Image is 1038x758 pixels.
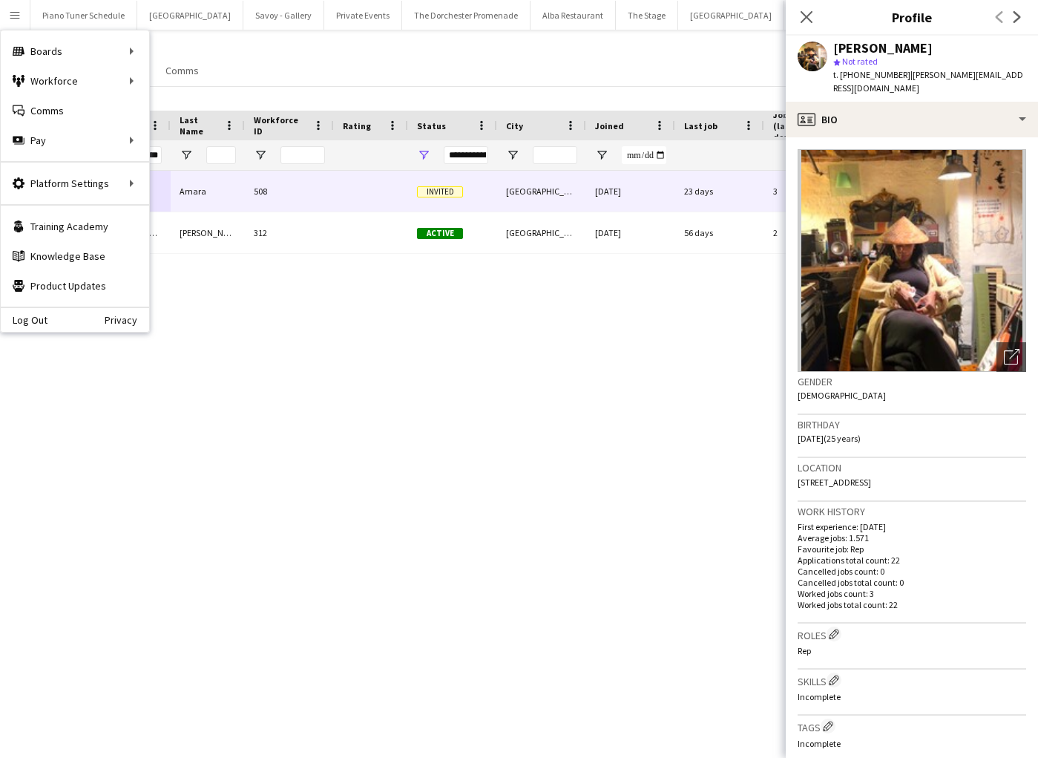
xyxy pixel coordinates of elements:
a: Product Updates [1,271,149,301]
p: First experience: [DATE] [798,521,1026,532]
div: [PERSON_NAME] [833,42,933,55]
button: Open Filter Menu [595,148,608,162]
h3: Gender [798,375,1026,388]
p: Worked jobs count: 3 [798,588,1026,599]
button: [GEOGRAPHIC_DATA] [137,1,243,30]
div: Boards [1,36,149,66]
span: Active [417,228,463,239]
div: 3 [764,171,853,212]
button: The Stage [616,1,678,30]
span: Last Name [180,114,218,137]
div: Open photos pop-in [996,342,1026,372]
button: Savoy - Gallery [243,1,324,30]
a: Log Out [1,314,47,326]
a: Comms [1,96,149,125]
span: Last job [684,120,717,131]
span: [DEMOGRAPHIC_DATA] [798,390,886,401]
span: Comms [165,64,199,77]
a: Comms [160,61,205,80]
span: Joined [595,120,624,131]
span: Status [417,120,446,131]
div: 508 [245,171,334,212]
input: Workforce ID Filter Input [280,146,325,164]
span: [STREET_ADDRESS] [798,477,871,488]
input: Joined Filter Input [622,146,666,164]
div: 23 days [675,171,764,212]
span: Rating [343,120,371,131]
button: [GEOGRAPHIC_DATA] [678,1,784,30]
div: 312 [245,212,334,253]
div: [DATE] [586,171,675,212]
div: [PERSON_NAME] [171,212,245,253]
a: Training Academy [1,212,149,241]
p: Incomplete [798,691,1026,702]
h3: Birthday [798,418,1026,431]
div: Platform Settings [1,169,149,198]
a: Privacy [105,314,149,326]
span: t. [PHONE_NUMBER] [833,69,910,80]
p: Cancelled jobs total count: 0 [798,577,1026,588]
button: Open Filter Menu [180,148,193,162]
h3: Profile [786,7,1038,27]
button: Alba Restaurant [531,1,616,30]
div: [GEOGRAPHIC_DATA] [497,171,586,212]
div: [GEOGRAPHIC_DATA] [497,212,586,253]
p: Applications total count: 22 [798,555,1026,566]
p: Incomplete [798,738,1026,749]
div: 2 [764,212,853,253]
div: Pay [1,125,149,155]
span: Not rated [842,56,878,67]
input: Last Name Filter Input [206,146,236,164]
span: [DATE] (25 years) [798,433,861,444]
div: Bio [786,102,1038,137]
span: Rep [798,645,811,656]
span: Invited [417,186,463,197]
input: City Filter Input [533,146,577,164]
p: Worked jobs total count: 22 [798,599,1026,610]
button: Rosewood [GEOGRAPHIC_DATA] [784,1,930,30]
button: Open Filter Menu [254,148,267,162]
h3: Skills [798,673,1026,688]
p: Cancelled jobs count: 0 [798,566,1026,577]
div: Workforce [1,66,149,96]
span: | [PERSON_NAME][EMAIL_ADDRESS][DOMAIN_NAME] [833,69,1023,94]
h3: Tags [798,719,1026,734]
a: Knowledge Base [1,241,149,271]
button: The Dorchester Promenade [402,1,531,30]
span: Workforce ID [254,114,307,137]
img: Crew avatar or photo [798,149,1026,372]
div: 56 days [675,212,764,253]
button: Open Filter Menu [417,148,430,162]
span: City [506,120,523,131]
h3: Roles [798,627,1026,642]
button: Piano Tuner Schedule [30,1,137,30]
h3: Work history [798,505,1026,518]
p: Favourite job: Rep [798,543,1026,555]
div: Amara [171,171,245,212]
button: Open Filter Menu [506,148,519,162]
h3: Location [798,461,1026,474]
p: Average jobs: 1.571 [798,532,1026,543]
span: Jobs (last 90 days) [773,109,809,143]
div: [DATE] [586,212,675,253]
button: Private Events [324,1,402,30]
